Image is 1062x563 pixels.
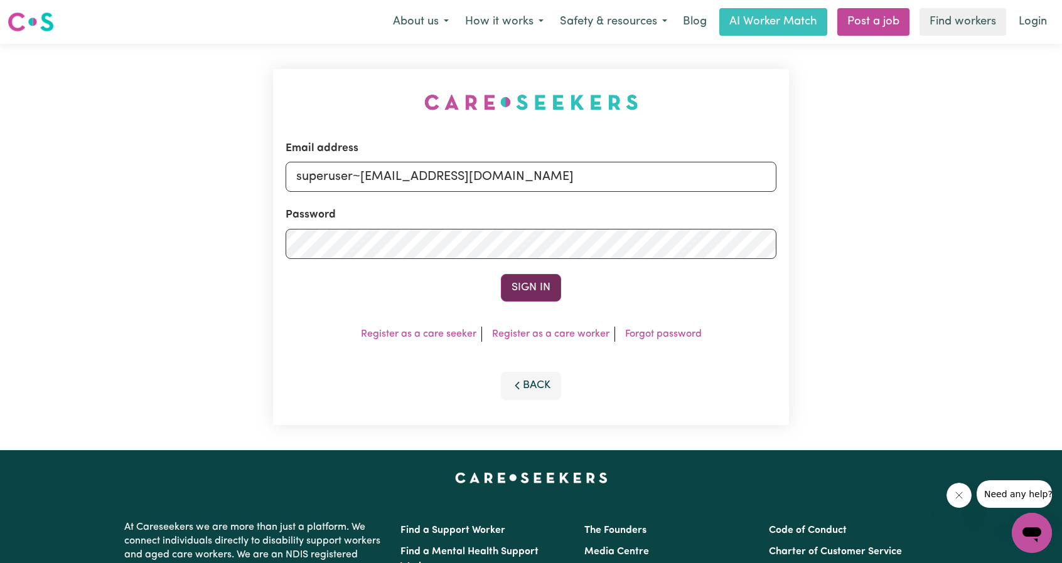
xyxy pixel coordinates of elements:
button: How it works [457,9,552,35]
label: Password [286,207,336,223]
a: Post a job [837,8,909,36]
a: Register as a care worker [492,329,609,339]
iframe: Message from company [977,480,1052,508]
a: Forgot password [625,329,702,339]
a: Careseekers logo [8,8,54,36]
a: Media Centre [584,547,649,557]
img: Careseekers logo [8,11,54,33]
iframe: Button to launch messaging window [1012,513,1052,553]
a: Find a Support Worker [400,525,505,535]
button: Safety & resources [552,9,675,35]
a: The Founders [584,525,646,535]
button: Sign In [501,274,561,302]
a: Find workers [920,8,1006,36]
a: Charter of Customer Service [769,547,902,557]
a: Login [1011,8,1054,36]
label: Email address [286,140,358,157]
a: Code of Conduct [769,525,847,535]
iframe: Close message [947,483,972,508]
button: Back [501,372,561,399]
input: Email address [286,162,776,192]
a: Careseekers home page [455,473,608,483]
button: About us [385,9,457,35]
a: Blog [675,8,714,36]
a: AI Worker Match [719,8,827,36]
a: Register as a care seeker [361,329,476,339]
span: Need any help? [8,9,76,19]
